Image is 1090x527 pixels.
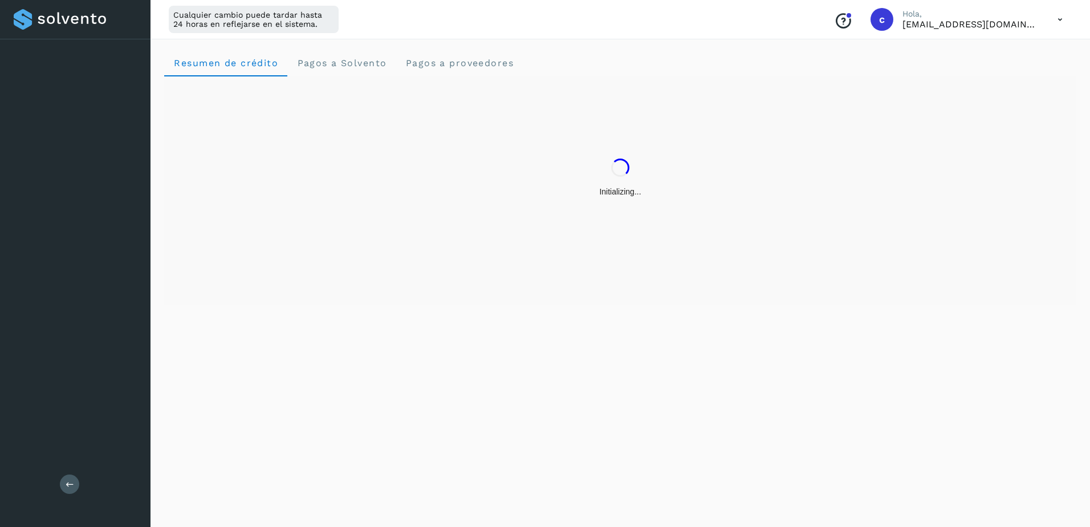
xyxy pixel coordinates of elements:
p: Hola, [902,9,1039,19]
span: Pagos a Solvento [296,58,387,68]
span: Pagos a proveedores [405,58,514,68]
span: Resumen de crédito [173,58,278,68]
p: cxp@53cargo.com [902,19,1039,30]
div: Cualquier cambio puede tardar hasta 24 horas en reflejarse en el sistema. [169,6,339,33]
